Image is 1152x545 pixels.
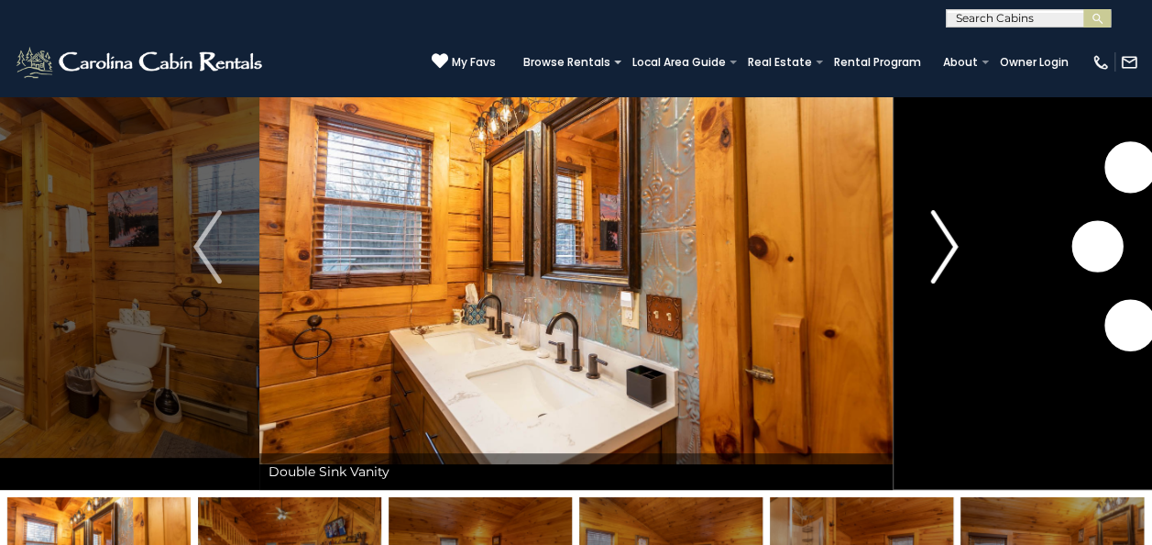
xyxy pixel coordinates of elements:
[14,44,268,81] img: White-1-2.png
[514,50,620,75] a: Browse Rentals
[452,54,496,71] span: My Favs
[259,453,893,490] div: Double Sink Vanity
[1092,53,1110,72] img: phone-regular-white.png
[623,50,735,75] a: Local Area Guide
[1120,53,1138,72] img: mail-regular-white.png
[432,52,496,72] a: My Favs
[825,50,930,75] a: Rental Program
[930,210,958,284] img: arrow
[893,4,995,490] button: Next
[156,4,258,490] button: Previous
[934,50,987,75] a: About
[193,210,221,284] img: arrow
[991,50,1078,75] a: Owner Login
[739,50,821,75] a: Real Estate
